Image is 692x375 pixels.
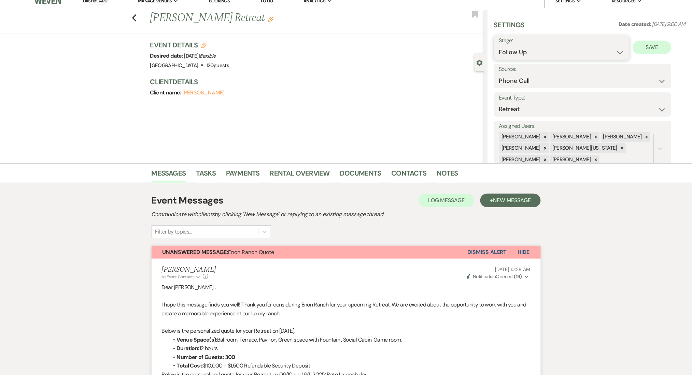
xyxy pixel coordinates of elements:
[155,228,192,236] div: Filter by topics...
[495,266,531,272] span: [DATE] 10:28 AM
[499,121,666,131] label: Assigned Users:
[473,273,496,280] span: Notification
[177,336,217,343] strong: Venue Space(s):
[150,62,198,69] span: [GEOGRAPHIC_DATA]
[226,168,260,183] a: Payments
[152,168,186,183] a: Messages
[551,155,593,165] div: [PERSON_NAME]
[468,246,507,259] button: Dismiss Alert
[514,273,522,280] strong: ( 19 )
[499,64,666,74] label: Source:
[466,273,530,280] button: NotificationOpened (19)
[518,249,530,256] span: Hide
[182,90,225,95] button: [PERSON_NAME]
[601,132,643,142] div: [PERSON_NAME]
[499,93,666,103] label: Event Type:
[162,274,195,280] span: to: Event Contacts
[270,168,330,183] a: Rental Overview
[169,344,531,353] li: 12 hours
[162,327,531,335] p: Below is the personalized quote for your Retreat on [DATE]:
[150,77,478,87] h3: Client Details
[163,249,228,256] strong: Unanswered Message:
[340,168,381,183] a: Documents
[206,62,229,69] span: 120 guests
[437,168,458,183] a: Notes
[268,16,273,22] button: Edit
[480,194,540,207] button: +New Message
[619,21,652,28] span: Date created:
[196,168,216,183] a: Tasks
[150,10,415,26] h1: [PERSON_NAME] Retreat
[499,36,625,46] label: Stage:
[184,52,216,59] span: [DATE] |
[200,52,216,59] span: flexible
[169,361,531,370] li: $10,000 + $1,500 Refundable Security Deposit
[152,193,224,208] h1: Event Messages
[551,132,593,142] div: [PERSON_NAME]
[477,59,483,65] button: Close lead details
[467,273,522,280] span: Opened
[493,197,531,204] span: New Message
[500,143,542,153] div: [PERSON_NAME]
[419,194,474,207] button: Log Message
[507,246,541,259] button: Hide
[162,266,216,274] h5: [PERSON_NAME]
[392,168,427,183] a: Contacts
[163,249,274,256] span: Enon Ranch Quote
[494,20,525,35] h3: Settings
[551,143,619,153] div: [PERSON_NAME][US_STATE]
[428,197,465,204] span: Log Message
[162,283,531,292] p: Dear [PERSON_NAME] ,
[500,155,542,165] div: [PERSON_NAME]
[162,274,201,280] button: to: Event Contacts
[150,40,229,50] h3: Event Details
[652,21,686,28] span: [DATE] 9:00 AM
[152,210,541,219] h2: Communicate with clients by clicking "New Message" or replying to an existing message thread.
[177,354,236,361] strong: Number of Guests: 300
[150,89,183,96] span: Client name:
[150,52,184,59] span: Desired date:
[177,362,203,369] strong: Total Cost:
[152,246,468,259] button: Unanswered Message:Enon Ranch Quote
[633,41,672,54] button: Save
[169,335,531,344] li: Ballroom, Terrace, Pavilion, Green space with Fountain , Social Cabin, Game room.
[177,345,199,352] strong: Duration:
[162,300,531,318] p: I hope this message finds you well! Thank you for considering Enon Ranch for your upcoming Retrea...
[500,132,542,142] div: [PERSON_NAME]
